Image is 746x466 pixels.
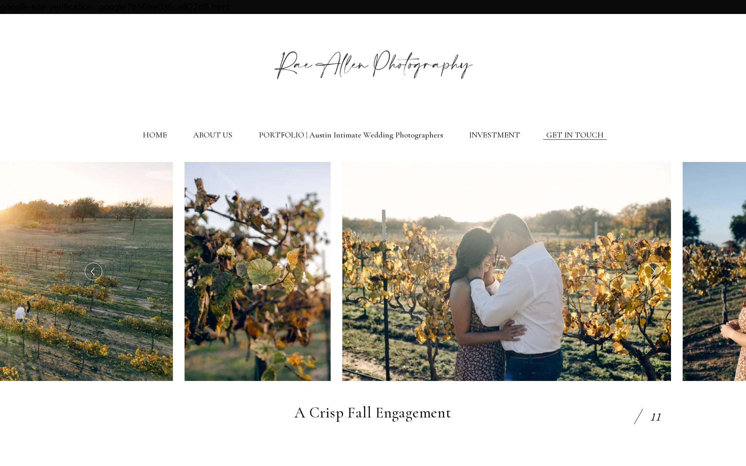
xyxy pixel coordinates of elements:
[616,367,627,383] div: 01
[185,162,331,381] img: Rae Allen Photography| A detail shot of dark green leaf hanging on the vines at the Winery
[295,404,451,422] h1: A Crisp Fall Engagement
[546,130,604,140] a: GET IN TOUCH
[342,162,671,381] img: Rae Allen Photography | a couple touches foreheads
[259,130,443,140] a: PORTFOLIO | Austin Intimate Wedding Photographers
[193,130,232,140] a: ABOUT US
[469,130,520,140] a: INVESTMENT
[650,409,661,425] div: 11
[143,130,167,140] a: HOME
